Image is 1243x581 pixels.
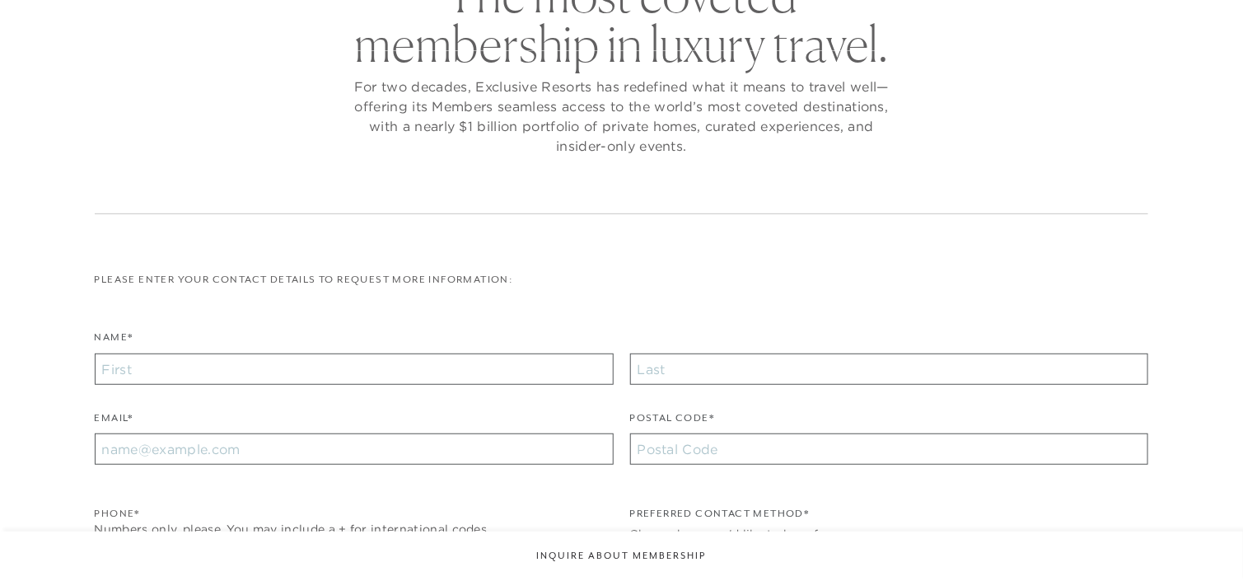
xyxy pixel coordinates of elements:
label: Name* [95,330,133,354]
legend: Preferred Contact Method* [630,506,810,530]
input: Postal Code [630,433,1149,465]
input: First [95,354,614,385]
p: Please enter your contact details to request more information: [95,272,1149,288]
label: Postal Code* [630,410,715,434]
input: name@example.com [95,433,614,465]
label: Email* [95,410,133,434]
div: Numbers only, please. You may include a + for international codes. [95,521,614,538]
div: Phone* [95,506,614,522]
div: Choose how you'd like to hear from us: [630,526,1149,543]
input: Last [630,354,1149,385]
button: Open navigation [1170,20,1191,31]
p: For two decades, Exclusive Resorts has redefined what it means to travel well—offering its Member... [350,77,894,156]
